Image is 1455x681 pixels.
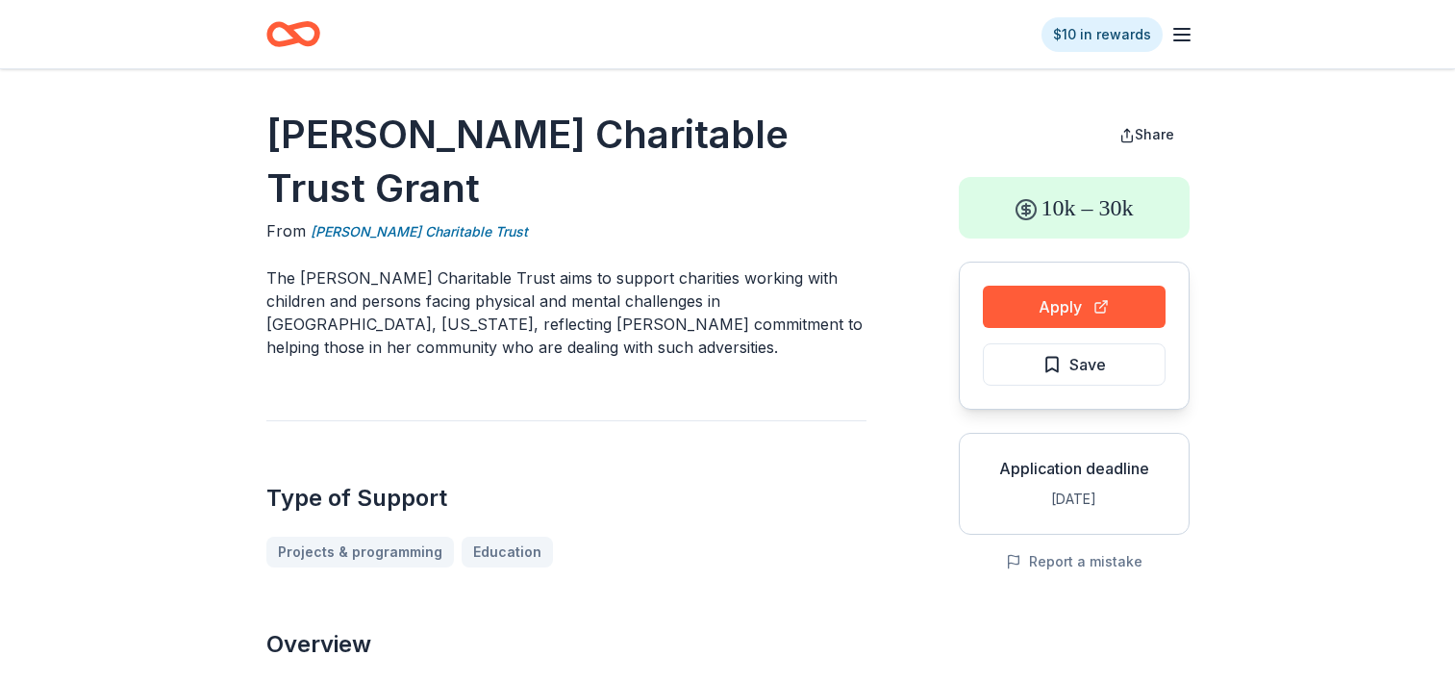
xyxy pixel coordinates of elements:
h2: Type of Support [266,483,866,514]
div: Application deadline [975,457,1173,480]
button: Share [1104,115,1190,154]
button: Report a mistake [1006,550,1142,573]
a: [PERSON_NAME] Charitable Trust [311,220,528,243]
p: The [PERSON_NAME] Charitable Trust aims to support charities working with children and persons fa... [266,266,866,359]
div: From [266,219,866,243]
button: Save [983,343,1166,386]
h1: [PERSON_NAME] Charitable Trust Grant [266,108,866,215]
div: 10k – 30k [959,177,1190,239]
div: [DATE] [975,488,1173,511]
a: $10 in rewards [1041,17,1163,52]
h2: Overview [266,629,866,660]
a: Home [266,12,320,57]
button: Apply [983,286,1166,328]
span: Save [1069,352,1106,377]
span: Share [1135,126,1174,142]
